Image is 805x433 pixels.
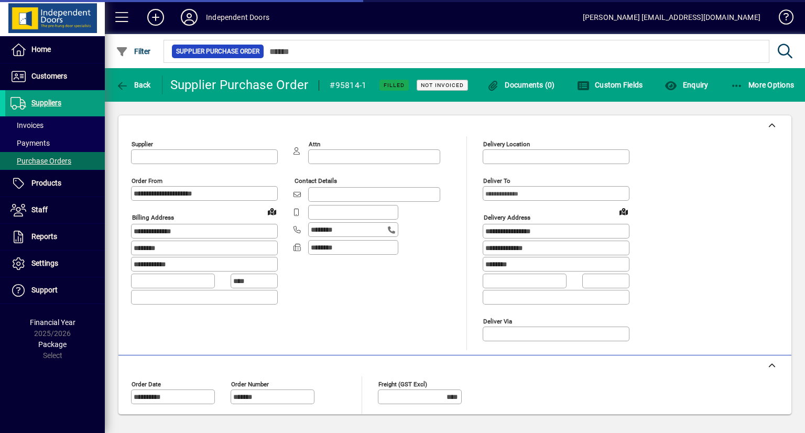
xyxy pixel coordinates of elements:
[330,77,366,94] div: #95814-1
[309,140,320,148] mat-label: Attn
[662,75,711,94] button: Enquiry
[487,81,555,89] span: Documents (0)
[5,170,105,197] a: Products
[5,134,105,152] a: Payments
[113,42,154,61] button: Filter
[421,82,464,89] span: Not Invoiced
[583,9,760,26] div: [PERSON_NAME] [EMAIL_ADDRESS][DOMAIN_NAME]
[31,205,48,214] span: Staff
[231,380,269,387] mat-label: Order number
[132,177,162,185] mat-label: Order from
[483,317,512,324] mat-label: Deliver via
[484,75,558,94] button: Documents (0)
[10,121,43,129] span: Invoices
[31,99,61,107] span: Suppliers
[132,380,161,387] mat-label: Order date
[5,224,105,250] a: Reports
[731,81,795,89] span: More Options
[31,45,51,53] span: Home
[5,152,105,170] a: Purchase Orders
[5,277,105,304] a: Support
[31,179,61,187] span: Products
[5,116,105,134] a: Invoices
[172,8,206,27] button: Profile
[577,81,643,89] span: Custom Fields
[384,82,405,89] span: Filled
[665,81,708,89] span: Enquiry
[116,47,151,56] span: Filter
[30,318,75,327] span: Financial Year
[176,46,259,57] span: Supplier Purchase Order
[31,259,58,267] span: Settings
[771,2,792,36] a: Knowledge Base
[483,140,530,148] mat-label: Delivery Location
[574,75,646,94] button: Custom Fields
[264,203,280,220] a: View on map
[483,177,510,185] mat-label: Deliver To
[206,9,269,26] div: Independent Doors
[105,75,162,94] app-page-header-button: Back
[5,251,105,277] a: Settings
[5,37,105,63] a: Home
[132,140,153,148] mat-label: Supplier
[31,72,67,80] span: Customers
[378,380,427,387] mat-label: Freight (GST excl)
[31,286,58,294] span: Support
[5,197,105,223] a: Staff
[116,81,151,89] span: Back
[10,157,71,165] span: Purchase Orders
[728,75,797,94] button: More Options
[170,77,309,93] div: Supplier Purchase Order
[38,340,67,349] span: Package
[139,8,172,27] button: Add
[31,232,57,241] span: Reports
[10,139,50,147] span: Payments
[615,203,632,220] a: View on map
[5,63,105,90] a: Customers
[113,75,154,94] button: Back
